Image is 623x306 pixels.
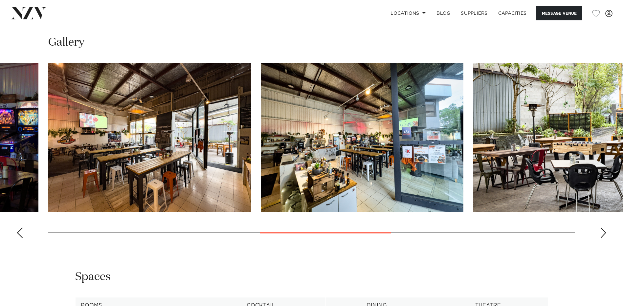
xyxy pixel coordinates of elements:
[11,7,46,19] img: nzv-logo.png
[456,6,493,20] a: SUPPLIERS
[261,63,463,212] img: Indoor space for hire at WhatABBQ! in New Lynn
[75,270,111,284] h2: Spaces
[536,6,582,20] button: Message Venue
[385,6,431,20] a: Locations
[48,35,84,50] h2: Gallery
[493,6,532,20] a: Capacities
[48,63,251,212] img: Event space at WhatABBQ!
[261,63,463,212] swiper-slide: 6 / 10
[48,63,251,212] swiper-slide: 5 / 10
[431,6,456,20] a: BLOG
